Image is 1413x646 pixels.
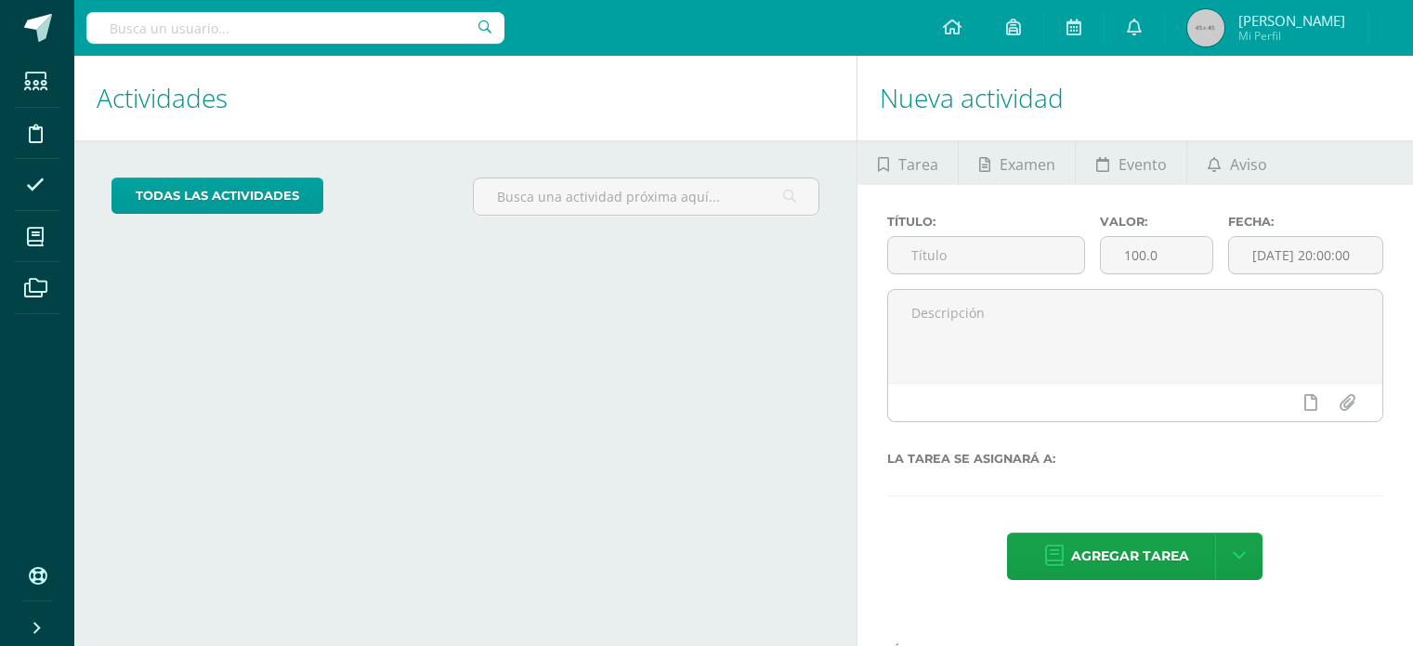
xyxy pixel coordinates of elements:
input: Fecha de entrega [1229,237,1382,273]
span: Examen [1000,142,1055,187]
input: Título [888,237,1084,273]
label: Valor: [1100,215,1213,229]
a: Aviso [1187,140,1287,185]
label: La tarea se asignará a: [887,452,1383,466]
input: Busca una actividad próxima aquí... [474,178,818,215]
input: Busca un usuario... [86,12,504,44]
a: Examen [959,140,1075,185]
h1: Nueva actividad [880,56,1391,140]
label: Fecha: [1228,215,1383,229]
a: Tarea [857,140,958,185]
span: [PERSON_NAME] [1238,11,1345,30]
span: Agregar tarea [1071,534,1189,579]
span: Tarea [898,142,938,187]
span: Evento [1119,142,1167,187]
input: Puntos máximos [1101,237,1212,273]
a: Evento [1076,140,1186,185]
label: Título: [887,215,1085,229]
img: 45x45 [1187,9,1224,46]
a: todas las Actividades [111,178,323,214]
span: Aviso [1230,142,1267,187]
h1: Actividades [97,56,834,140]
span: Mi Perfil [1238,28,1345,44]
